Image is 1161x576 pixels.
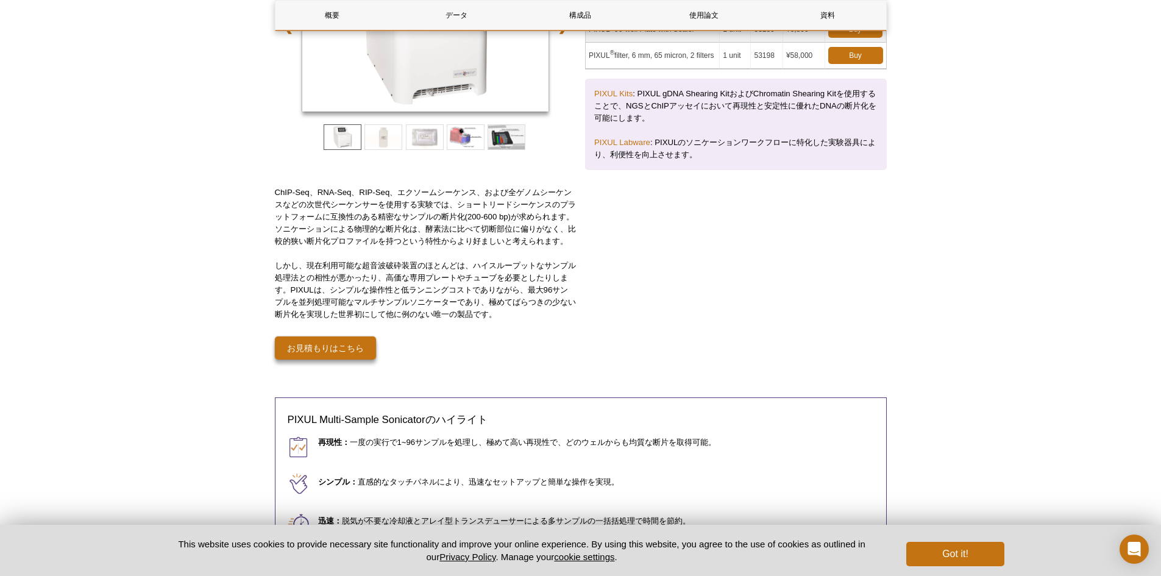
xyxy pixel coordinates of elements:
[523,1,637,30] a: 構成品
[828,47,883,64] a: Buy
[288,413,874,427] h3: PIXUL Multi-Sample Sonicatorのハイライト
[318,436,874,449] p: 一度の実行で1~96サンプルを処理し、極めて高い再現性で、どのウェルからも均質な断片を取得可能。
[288,436,309,458] img: Consistent
[720,43,751,69] td: 1 unit
[585,187,887,356] iframe: PIXUL Multi-Sample Sonicator: Sample Preparation, Proteomics and Beyond
[610,49,614,56] sup: ®
[318,476,874,488] p: 直感的なタッチパネルにより、迅速なセットアップと簡単な操作を実現。
[439,552,495,562] a: Privacy Policy
[318,516,342,525] strong: 迅速：
[594,137,878,161] p: : PIXULのソニケーションワークフローに特化した実験器具により、利便性を向上させます。
[275,187,577,247] p: ChIP-Seq、RNA-Seq、RIP-Seq、エクソームシーケンス、および全ゲノムシーケンスなどの次世代シーケンサーを使用する実験では、ショートリードシーケンスのプラットフォームに互換性のあ...
[399,1,514,30] a: データ
[751,43,783,69] td: 53198
[157,538,887,563] p: This website uses cookies to provide necessary site functionality and improve your online experie...
[770,1,885,30] a: 資料
[647,1,761,30] a: 使用論文
[288,512,309,533] img: Fast
[1120,535,1149,564] div: Open Intercom Messenger
[554,552,614,562] button: cookie settings
[783,43,825,69] td: ¥58,000
[594,89,633,98] a: PIXUL Kits
[594,88,878,124] p: : PIXUL gDNA Shearing KitおよびChromatin Shearing Kitを使用することで、NGSとChIPアッセイにおいて再現性と安定性に優れたDNAの断片化を可能に...
[288,473,309,494] img: Simple
[275,336,376,360] a: お見積もりはこちら
[594,138,650,147] a: PIXUL Labware
[318,438,350,447] strong: 再現性：
[318,515,874,527] p: 脱気が不要な冷却液とアレイ型トランスデューサーによる多サンプルの一括括処理で時間を節約。
[275,1,390,30] a: 概要
[275,260,577,321] p: しかし、現在利用可能な超音波破砕装置のほとんどは、ハイスループットなサンプル処理法との相性が悪かったり、高価な専用プレートやチューブを必要としたりします。PIXULは、シンプルな操作性と低ランニ...
[906,542,1004,566] button: Got it!
[586,43,720,69] td: PIXUL filter, 6 mm, 65 micron, 2 filters
[318,477,358,486] strong: シンプル：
